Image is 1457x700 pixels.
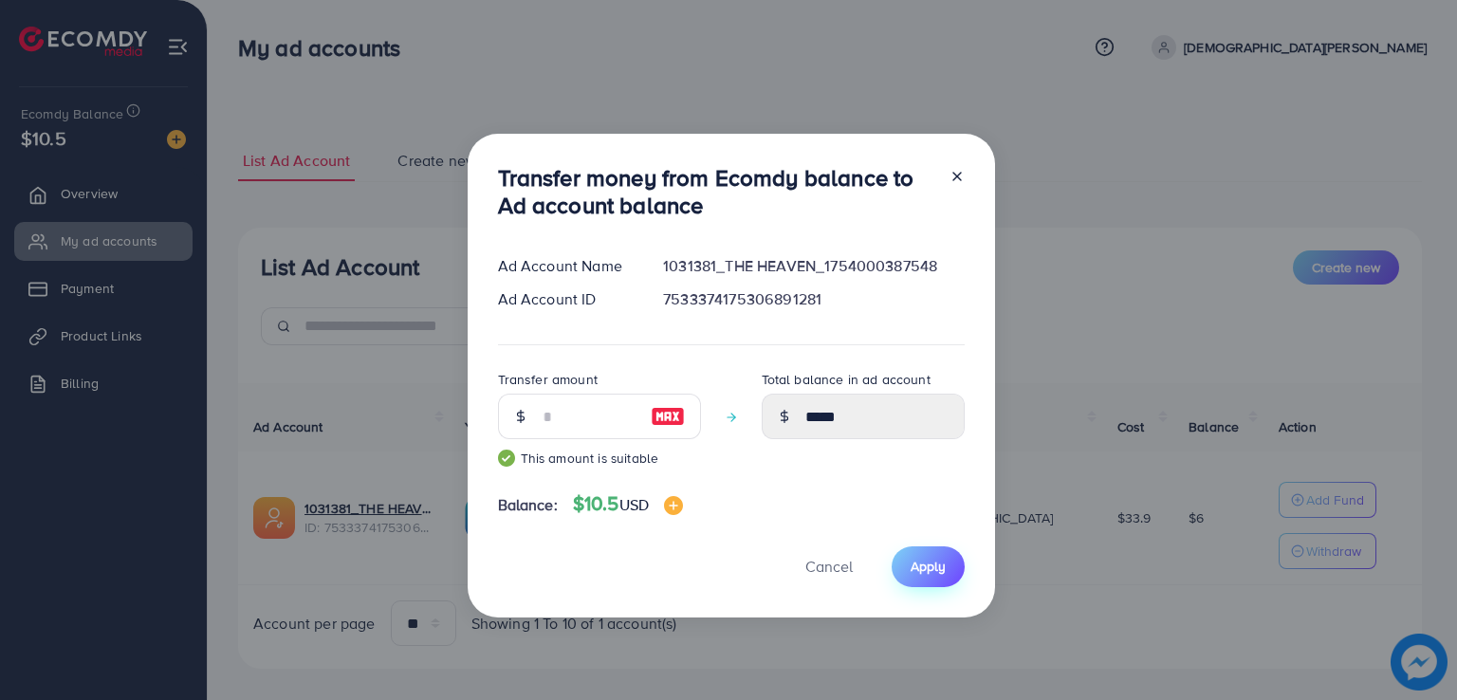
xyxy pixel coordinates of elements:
[498,370,598,389] label: Transfer amount
[911,557,946,576] span: Apply
[805,556,853,577] span: Cancel
[664,496,683,515] img: image
[782,546,876,587] button: Cancel
[619,494,649,515] span: USD
[651,405,685,428] img: image
[498,450,515,467] img: guide
[648,255,979,277] div: 1031381_THE HEAVEN_1754000387548
[483,288,649,310] div: Ad Account ID
[892,546,965,587] button: Apply
[762,370,931,389] label: Total balance in ad account
[573,492,683,516] h4: $10.5
[498,164,934,219] h3: Transfer money from Ecomdy balance to Ad account balance
[483,255,649,277] div: Ad Account Name
[648,288,979,310] div: 7533374175306891281
[498,449,701,468] small: This amount is suitable
[498,494,558,516] span: Balance:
